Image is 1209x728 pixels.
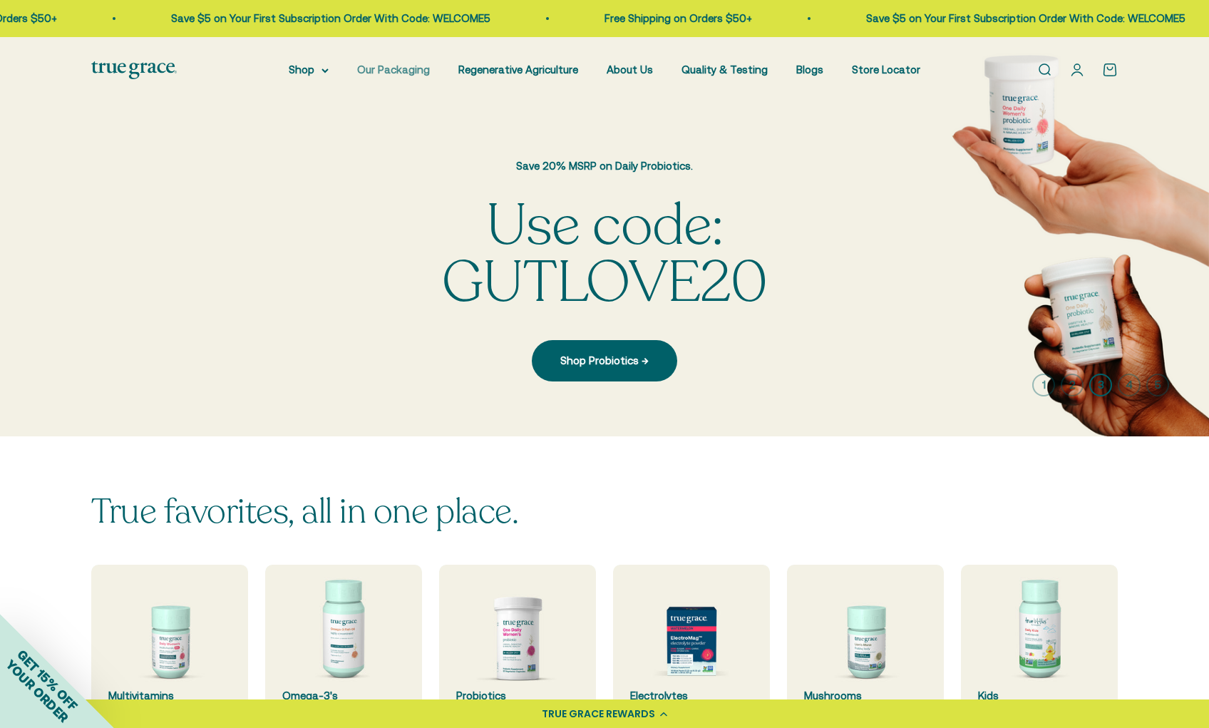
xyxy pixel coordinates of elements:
[852,63,920,76] a: Store Locator
[787,565,944,722] a: Mushrooms
[442,187,768,322] split-lines: Use code: GUTLOVE20
[866,10,1185,27] p: Save $5 on Your First Subscription Order With Code: WELCOME5
[289,61,329,78] summary: Shop
[961,565,1118,722] a: Kids
[108,687,231,704] div: Multivitamins
[458,63,578,76] a: Regenerative Agriculture
[171,10,490,27] p: Save $5 on Your First Subscription Order With Code: WELCOME5
[607,63,653,76] a: About Us
[357,63,430,76] a: Our Packaging
[439,565,596,722] a: Probiotics
[1032,374,1055,396] button: 1
[1118,374,1141,396] button: 4
[3,657,71,725] span: YOUR ORDER
[91,488,518,535] split-lines: True favorites, all in one place.
[532,340,677,381] a: Shop Probiotics →
[1146,374,1169,396] button: 5
[282,687,405,704] div: Omega-3's
[630,687,753,704] div: Electrolytes
[1089,374,1112,396] button: 3
[978,687,1101,704] div: Kids
[1061,374,1084,396] button: 2
[542,707,655,722] div: TRUE GRACE REWARDS
[369,158,840,175] p: Save 20% MSRP on Daily Probiotics.
[91,565,248,722] a: Multivitamins
[681,63,768,76] a: Quality & Testing
[456,687,579,704] div: Probiotics
[14,647,81,713] span: GET 15% OFF
[604,12,752,24] a: Free Shipping on Orders $50+
[796,63,823,76] a: Blogs
[265,565,422,722] a: Omega-3's
[804,687,927,704] div: Mushrooms
[613,565,770,722] a: Electrolytes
